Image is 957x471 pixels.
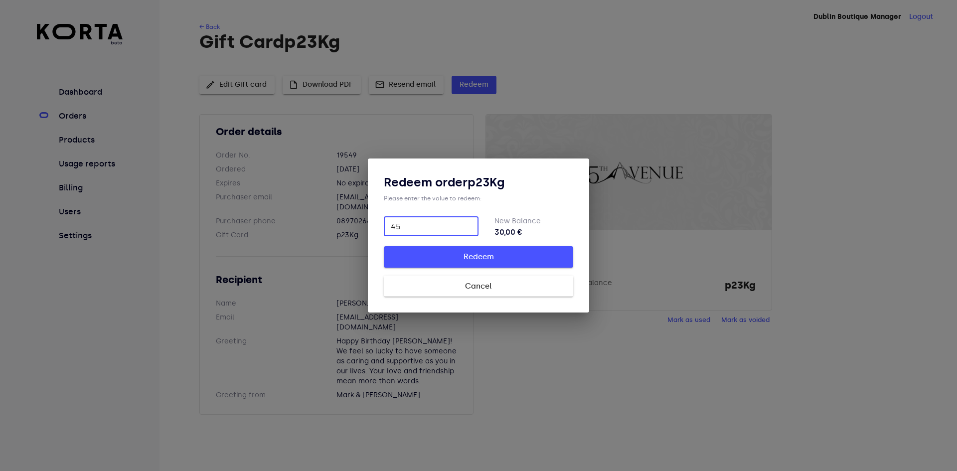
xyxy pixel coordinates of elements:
span: Cancel [400,280,557,293]
div: Please enter the value to redeem: [384,194,573,202]
strong: 30,00 € [494,226,573,238]
span: Redeem [400,250,557,263]
h3: Redeem order p23Kg [384,174,573,190]
label: New Balance [494,217,541,225]
button: Cancel [384,276,573,297]
button: Redeem [384,246,573,267]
